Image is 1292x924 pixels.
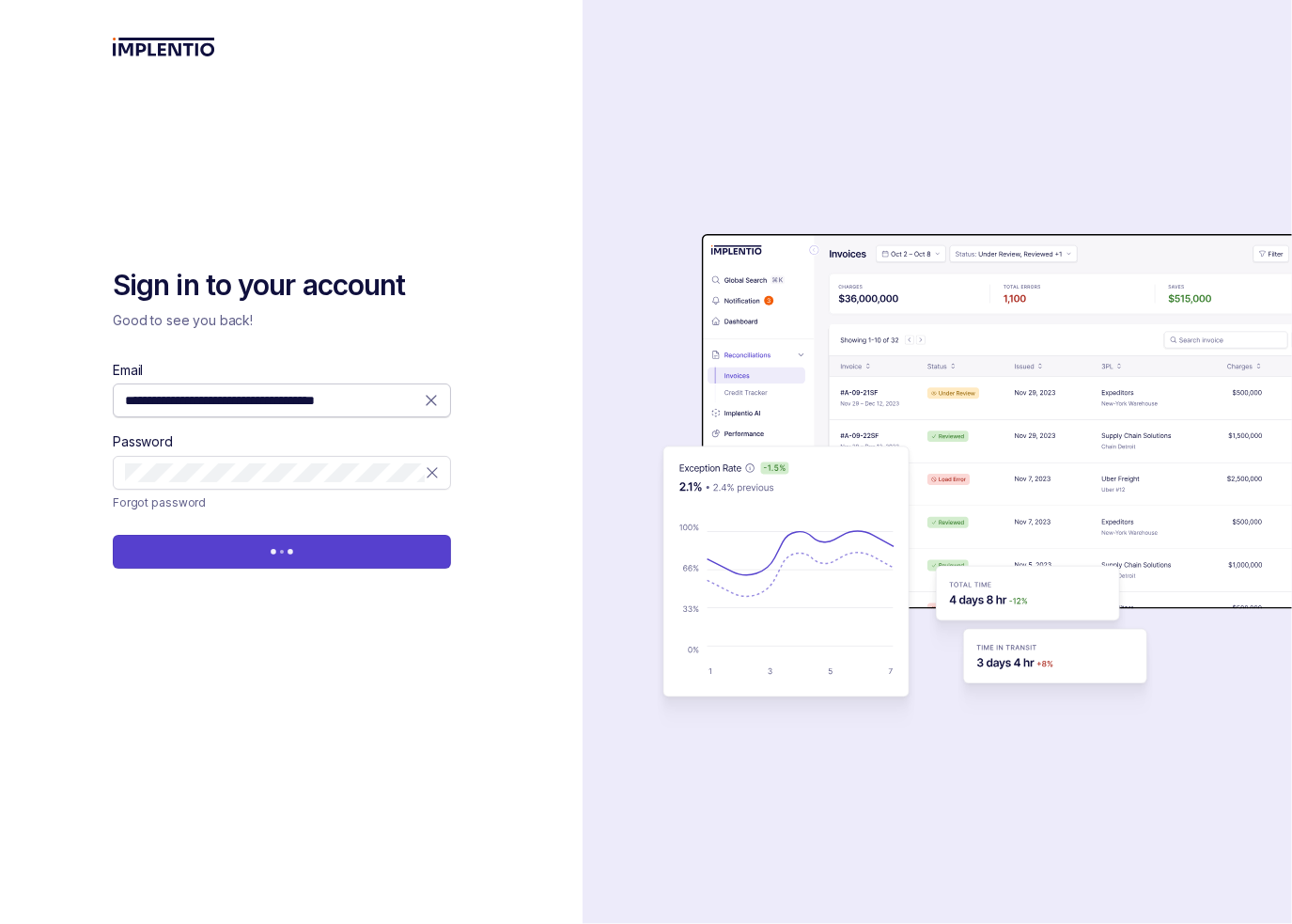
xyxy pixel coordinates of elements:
a: Link Forgot password [113,493,206,512]
h2: Sign in to your account [113,267,451,305]
img: logo [113,38,215,56]
label: Password [113,432,173,451]
p: Forgot password [113,493,206,512]
p: Good to see you back! [113,311,451,330]
label: Email [113,361,143,380]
